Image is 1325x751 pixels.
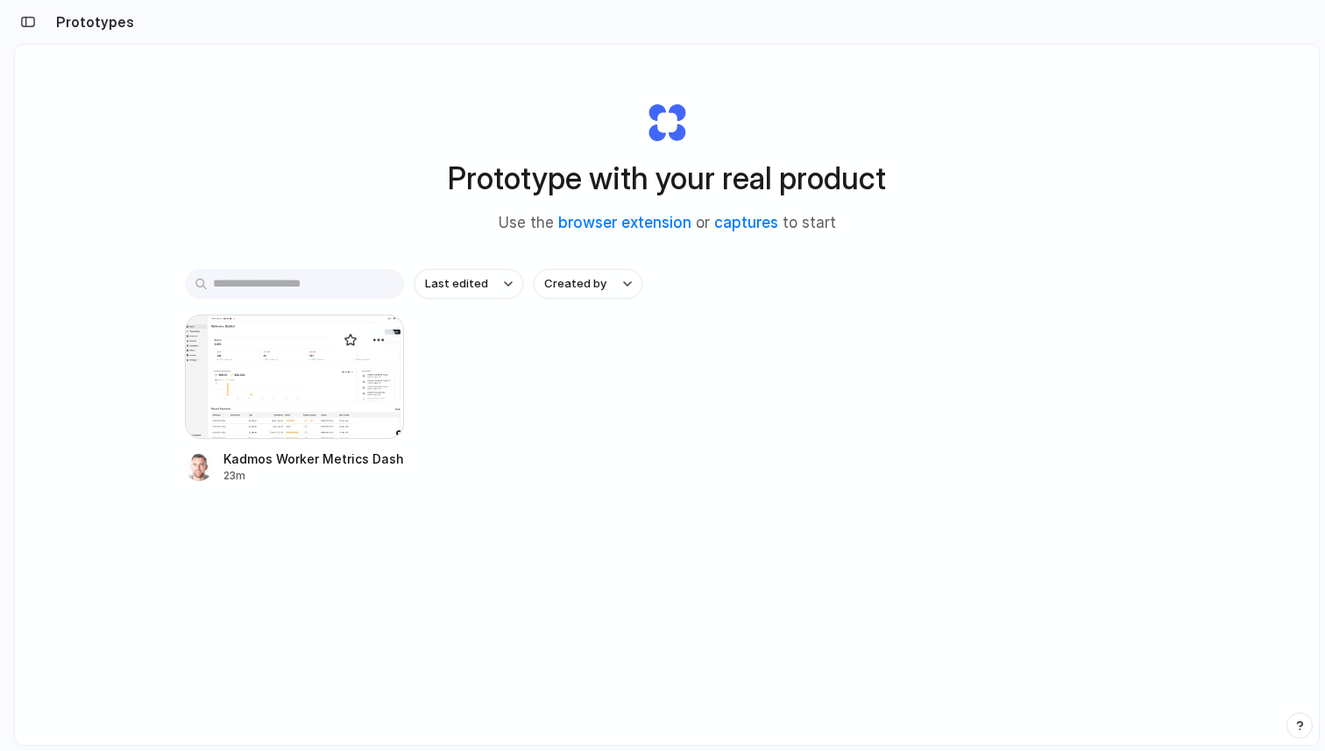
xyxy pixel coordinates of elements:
[714,214,778,231] a: captures
[425,275,488,293] span: Last edited
[558,214,691,231] a: browser extension
[223,468,404,484] div: 23m
[223,450,404,468] div: Kadmos Worker Metrics Dashboard
[185,315,404,484] a: Kadmos Worker Metrics DashboardKadmos Worker Metrics Dashboard23m
[499,212,836,235] span: Use the or to start
[534,269,642,299] button: Created by
[544,275,606,293] span: Created by
[415,269,523,299] button: Last edited
[49,11,134,32] h2: Prototypes
[448,155,886,202] h1: Prototype with your real product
